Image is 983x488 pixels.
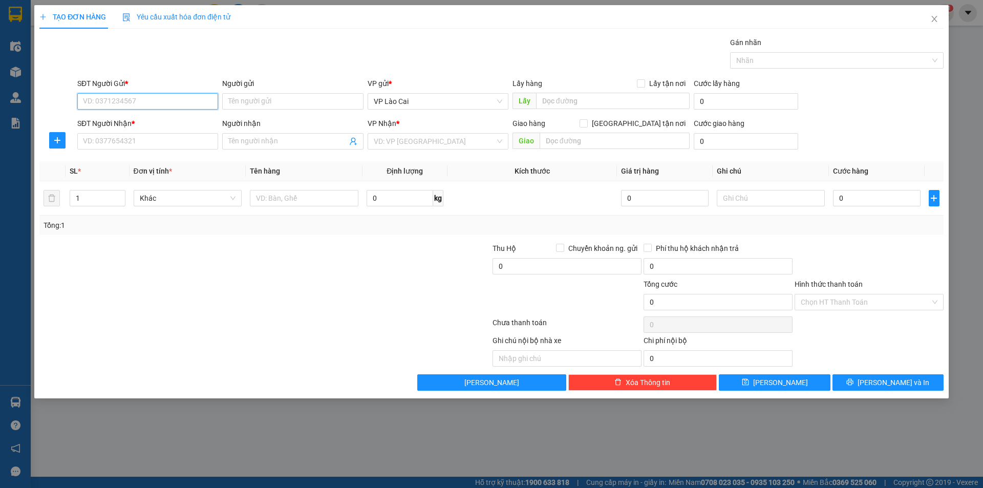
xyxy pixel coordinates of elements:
[512,133,540,149] span: Giao
[644,335,793,350] div: Chi phí nội bộ
[5,26,45,66] img: logo
[39,13,106,21] span: TẠO ĐƠN HÀNG
[930,15,938,23] span: close
[929,194,939,202] span: plus
[70,167,78,175] span: SL
[134,167,172,175] span: Đơn vị tính
[564,243,642,254] span: Chuyển khoản ng. gửi
[833,167,868,175] span: Cước hàng
[621,190,708,206] input: 0
[493,335,642,350] div: Ghi chú nội bộ nhà xe
[588,118,690,129] span: [GEOGRAPHIC_DATA] tận nơi
[644,280,677,288] span: Tổng cước
[50,32,102,54] strong: PHIẾU GỬI HÀNG
[540,133,690,149] input: Dọc đường
[140,190,236,206] span: Khác
[59,65,103,80] strong: 02143888555, 0243777888
[742,378,749,387] span: save
[122,13,230,21] span: Yêu cầu xuất hóa đơn điện tử
[51,8,101,30] strong: VIỆT HIẾU LOGISTIC
[929,190,939,206] button: plus
[694,119,744,128] label: Cước giao hàng
[795,280,863,288] label: Hình thức thanh toán
[374,94,502,109] span: VP Lào Cai
[122,13,131,22] img: icon
[44,220,379,231] div: Tổng: 1
[713,161,829,181] th: Ghi chú
[493,350,642,367] input: Nhập ghi chú
[694,79,740,88] label: Cước lấy hàng
[717,190,825,206] input: Ghi Chú
[858,377,929,388] span: [PERSON_NAME] và In
[719,374,830,391] button: save[PERSON_NAME]
[77,78,218,89] div: SĐT Người Gửi
[222,118,363,129] div: Người nhận
[614,378,622,387] span: delete
[846,378,853,387] span: printer
[626,377,670,388] span: Xóa Thông tin
[77,118,218,129] div: SĐT Người Nhận
[512,93,536,109] span: Lấy
[512,79,542,88] span: Lấy hàng
[222,78,363,89] div: Người gửi
[515,167,550,175] span: Kích thước
[694,133,798,150] input: Cước giao hàng
[536,93,690,109] input: Dọc đường
[512,119,545,128] span: Giao hàng
[349,137,357,145] span: user-add
[753,377,808,388] span: [PERSON_NAME]
[832,374,944,391] button: printer[PERSON_NAME] và In
[493,244,516,252] span: Thu Hộ
[621,167,659,175] span: Giá trị hàng
[368,119,396,128] span: VP Nhận
[49,56,93,72] strong: TĐ chuyển phát:
[49,132,66,148] button: plus
[44,190,60,206] button: delete
[652,243,743,254] span: Phí thu hộ khách nhận trả
[368,78,508,89] div: VP gửi
[417,374,566,391] button: [PERSON_NAME]
[39,13,47,20] span: plus
[568,374,717,391] button: deleteXóa Thông tin
[920,5,949,34] button: Close
[491,317,643,335] div: Chưa thanh toán
[387,167,423,175] span: Định lượng
[107,50,168,60] span: LC1410250083
[464,377,519,388] span: [PERSON_NAME]
[730,38,761,47] label: Gán nhãn
[694,93,798,110] input: Cước lấy hàng
[433,190,443,206] span: kg
[50,136,65,144] span: plus
[250,190,358,206] input: VD: Bàn, Ghế
[250,167,280,175] span: Tên hàng
[645,78,690,89] span: Lấy tận nơi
